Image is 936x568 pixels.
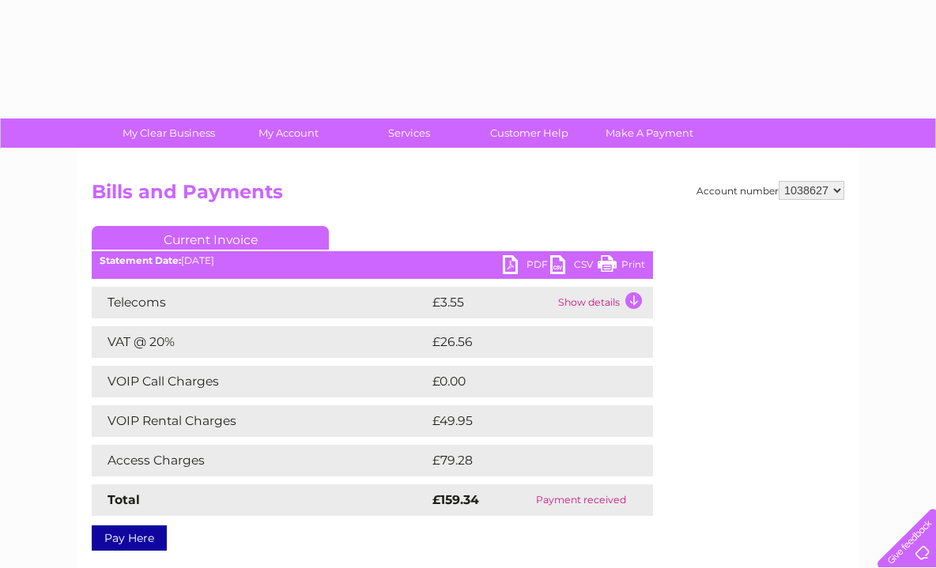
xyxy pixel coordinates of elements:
a: CSV [550,255,598,278]
div: Account number [696,181,844,200]
strong: Total [108,492,140,507]
strong: £159.34 [432,492,479,507]
td: Access Charges [92,445,428,476]
a: PDF [503,255,550,278]
a: Pay Here [92,525,167,551]
td: £3.55 [428,287,554,318]
a: Print [598,255,645,278]
a: Make A Payment [584,118,715,148]
td: £26.56 [428,326,621,358]
td: Payment received [509,484,653,516]
td: VAT @ 20% [92,326,428,358]
h2: Bills and Payments [92,181,844,211]
a: My Account [224,118,354,148]
a: My Clear Business [104,118,234,148]
a: Current Invoice [92,226,329,250]
a: Customer Help [464,118,594,148]
td: £0.00 [428,366,617,397]
td: VOIP Rental Charges [92,405,428,437]
td: Telecoms [92,287,428,318]
td: VOIP Call Charges [92,366,428,397]
td: £79.28 [428,445,621,476]
a: Services [344,118,474,148]
b: Statement Date: [100,254,181,266]
div: [DATE] [92,255,653,266]
td: £49.95 [428,405,621,437]
td: Show details [554,287,653,318]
